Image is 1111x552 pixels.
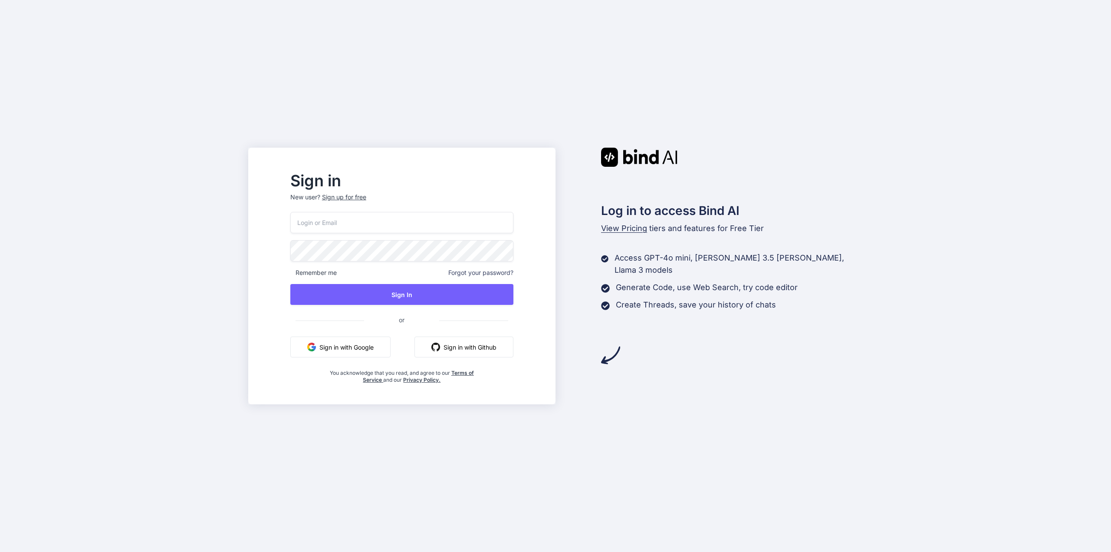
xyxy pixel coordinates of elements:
[601,148,677,167] img: Bind AI logo
[290,174,513,188] h2: Sign in
[414,337,513,357] button: Sign in with Github
[290,268,337,277] span: Remember me
[601,224,647,233] span: View Pricing
[403,377,440,383] a: Privacy Policy.
[307,343,316,351] img: google
[322,193,366,202] div: Sign up for free
[601,346,620,365] img: arrow
[290,284,513,305] button: Sign In
[290,337,391,357] button: Sign in with Google
[616,281,798,294] p: Generate Code, use Web Search, try code editor
[290,212,513,233] input: Login or Email
[364,309,439,331] span: or
[327,364,476,383] div: You acknowledge that you read, and agree to our and our
[601,222,863,235] p: tiers and features for Free Tier
[448,268,513,277] span: Forgot your password?
[615,252,863,276] p: Access GPT-4o mini, [PERSON_NAME] 3.5 [PERSON_NAME], Llama 3 models
[601,202,863,220] h2: Log in to access Bind AI
[290,193,513,212] p: New user?
[431,343,440,351] img: github
[363,370,474,383] a: Terms of Service
[616,299,776,311] p: Create Threads, save your history of chats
